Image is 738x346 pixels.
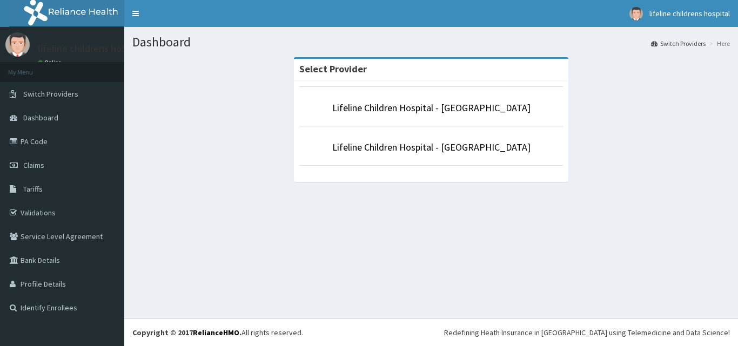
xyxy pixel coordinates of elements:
[707,39,730,48] li: Here
[132,35,730,49] h1: Dashboard
[132,328,241,337] strong: Copyright © 2017 .
[5,32,30,57] img: User Image
[651,39,706,48] a: Switch Providers
[444,327,730,338] div: Redefining Heath Insurance in [GEOGRAPHIC_DATA] using Telemedicine and Data Science!
[629,7,643,21] img: User Image
[193,328,239,337] a: RelianceHMO
[649,9,730,18] span: lifeline childrens hospital
[332,141,531,153] a: Lifeline Children Hospital - [GEOGRAPHIC_DATA]
[38,59,64,66] a: Online
[23,184,43,194] span: Tariffs
[23,113,58,123] span: Dashboard
[299,63,367,75] strong: Select Provider
[38,44,145,53] p: lifeline childrens hospital
[23,89,78,99] span: Switch Providers
[332,101,531,114] a: Lifeline Children Hospital - [GEOGRAPHIC_DATA]
[124,318,738,346] footer: All rights reserved.
[23,160,44,170] span: Claims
